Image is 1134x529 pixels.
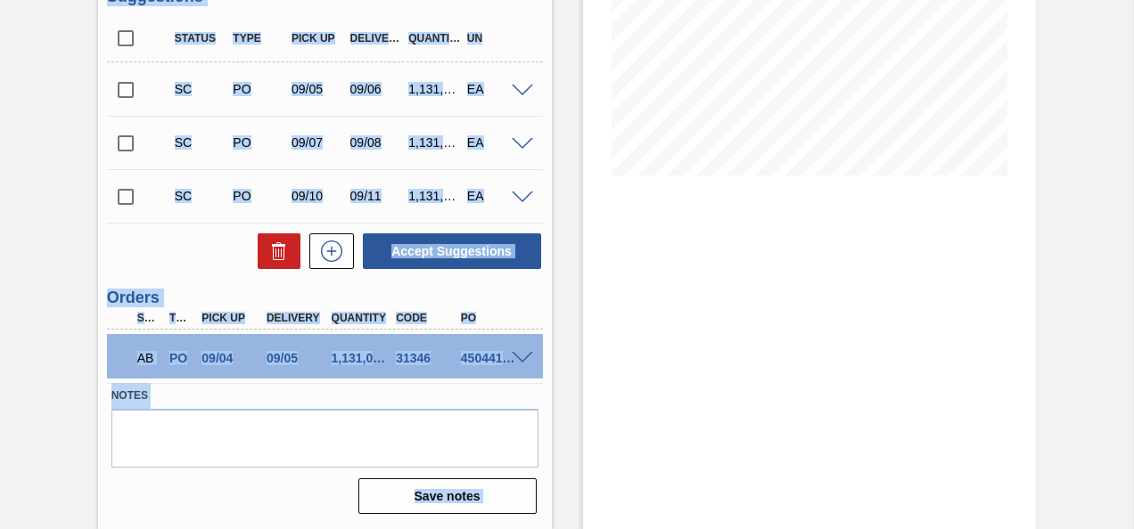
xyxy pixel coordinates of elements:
div: PO [456,312,526,324]
div: EA [463,135,525,150]
div: Purchase order [228,82,291,96]
label: Notes [111,383,538,409]
div: Suggestion Created [170,82,233,96]
div: Purchase order [228,135,291,150]
div: Accept Suggestions [354,232,543,271]
div: Delivery [262,312,332,324]
div: Code [391,312,461,324]
div: Delivery [346,32,408,45]
div: EA [463,189,525,203]
div: 09/05/2025 [287,82,349,96]
div: 1,131,000.000 [404,135,466,150]
div: Awaiting Billing [133,338,163,378]
div: Pick up [197,312,267,324]
div: Status [170,32,233,45]
div: 09/11/2025 [346,189,408,203]
div: Purchase order [228,189,291,203]
div: 1,131,000.000 [327,351,397,365]
div: Quantity [327,312,397,324]
div: Quantity [404,32,466,45]
div: EA [463,82,525,96]
div: 09/07/2025 [287,135,349,150]
div: 09/05/2025 [262,351,332,365]
div: 09/04/2025 [197,351,267,365]
div: 09/06/2025 [346,82,408,96]
div: Suggestion Created [170,189,233,203]
div: 1,131,000.000 [404,82,466,96]
button: Save notes [358,478,537,514]
div: 4504414767 [456,351,526,365]
div: Delete Suggestions [249,233,300,269]
div: Type [228,32,291,45]
div: 09/10/2025 [287,189,349,203]
div: Step [133,312,163,324]
div: Purchase order [165,351,195,365]
div: 31346 [391,351,461,365]
div: 1,131,000.000 [404,189,466,203]
div: Suggestion Created [170,135,233,150]
div: New suggestion [300,233,354,269]
button: Accept Suggestions [363,233,541,269]
h3: Orders [107,289,543,307]
div: UN [463,32,525,45]
p: AB [137,351,159,365]
div: 09/08/2025 [346,135,408,150]
div: Type [165,312,195,324]
div: Pick up [287,32,349,45]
